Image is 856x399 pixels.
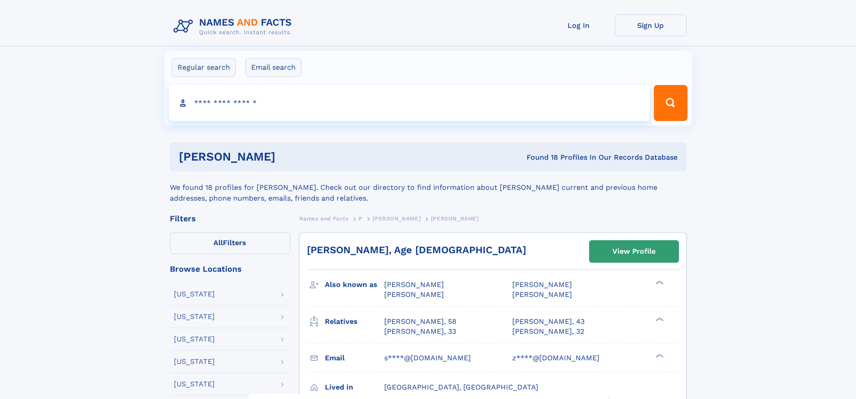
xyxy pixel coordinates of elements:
[307,244,526,256] a: [PERSON_NAME], Age [DEMOGRAPHIC_DATA]
[384,317,457,327] a: [PERSON_NAME], 58
[169,85,650,121] input: search input
[299,213,349,224] a: Names and Facts
[612,241,656,262] div: View Profile
[170,215,290,223] div: Filters
[653,316,664,322] div: ❯
[213,238,223,247] span: All
[512,317,585,327] a: [PERSON_NAME], 43
[170,171,687,204] div: We found 18 profiles for [PERSON_NAME]. Check out our directory to find information about [PERSON...
[174,336,215,343] div: [US_STATE]
[174,381,215,388] div: [US_STATE]
[384,290,444,299] span: [PERSON_NAME]
[384,383,538,391] span: [GEOGRAPHIC_DATA], [GEOGRAPHIC_DATA]
[245,58,302,77] label: Email search
[179,151,401,162] h1: [PERSON_NAME]
[174,291,215,298] div: [US_STATE]
[170,265,290,273] div: Browse Locations
[653,280,664,286] div: ❯
[512,290,572,299] span: [PERSON_NAME]
[359,215,363,222] span: P
[373,213,421,224] a: [PERSON_NAME]
[174,313,215,320] div: [US_STATE]
[170,233,290,254] label: Filters
[654,85,687,121] button: Search Button
[325,314,384,329] h3: Relatives
[170,14,299,39] img: Logo Names and Facts
[359,213,363,224] a: P
[325,380,384,395] h3: Lived in
[325,350,384,366] h3: Email
[653,353,664,359] div: ❯
[512,327,584,336] a: [PERSON_NAME], 32
[590,241,679,262] a: View Profile
[615,14,687,36] a: Sign Up
[401,152,678,162] div: Found 18 Profiles In Our Records Database
[431,215,479,222] span: [PERSON_NAME]
[174,358,215,365] div: [US_STATE]
[384,327,456,336] a: [PERSON_NAME], 33
[325,277,384,292] h3: Also known as
[172,58,236,77] label: Regular search
[384,280,444,289] span: [PERSON_NAME]
[373,215,421,222] span: [PERSON_NAME]
[512,280,572,289] span: [PERSON_NAME]
[543,14,615,36] a: Log In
